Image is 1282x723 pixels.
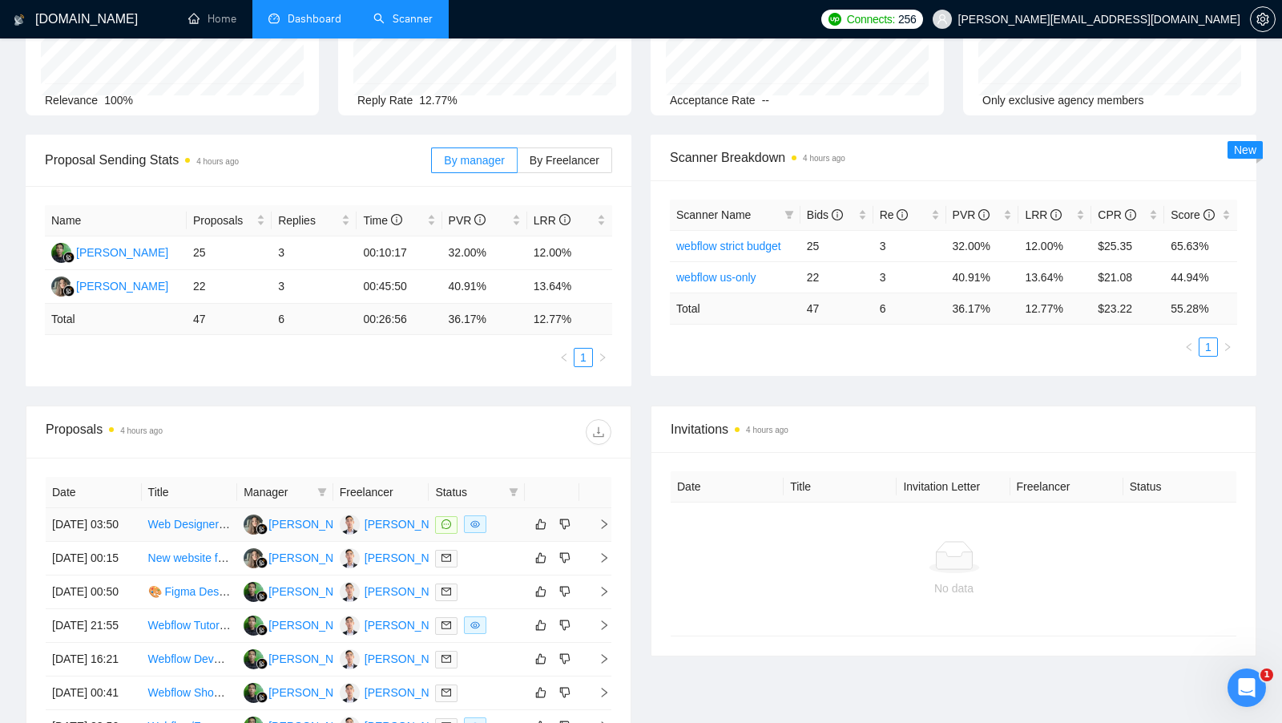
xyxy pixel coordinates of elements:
[1164,230,1237,261] td: 65.63%
[1199,338,1217,356] a: 1
[531,616,550,635] button: like
[1010,471,1123,503] th: Freelancer
[873,261,946,293] td: 3
[800,230,873,261] td: 25
[441,587,451,596] span: mail
[272,304,357,335] td: 6
[244,548,264,568] img: LK
[784,210,794,220] span: filter
[365,616,457,634] div: [PERSON_NAME]
[148,551,260,564] a: New website for [URL]
[535,551,546,564] span: like
[559,551,570,564] span: dislike
[527,236,612,270] td: 12.00%
[535,619,546,632] span: like
[1251,13,1275,26] span: setting
[1091,261,1164,293] td: $21.08
[244,649,264,669] img: FA
[288,12,341,26] span: Dashboard
[373,12,433,26] a: searchScanner
[593,348,612,367] button: right
[340,618,457,631] a: KV[PERSON_NAME]
[365,583,457,600] div: [PERSON_NAME]
[1250,6,1276,32] button: setting
[340,582,360,602] img: KV
[897,209,908,220] span: info-circle
[1171,208,1214,221] span: Score
[314,480,330,504] span: filter
[676,271,756,284] a: webflow us-only
[333,477,429,508] th: Freelancer
[1218,337,1237,357] button: right
[51,279,168,292] a: LK[PERSON_NAME]
[953,208,990,221] span: PVR
[46,609,142,643] td: [DATE] 21:55
[449,214,486,227] span: PVR
[559,518,570,531] span: dislike
[587,426,611,438] span: download
[1018,261,1091,293] td: 13.64%
[268,583,361,600] div: [PERSON_NAME]
[46,477,142,508] th: Date
[63,285,75,297] img: gigradar-bm.png
[441,688,451,697] span: mail
[340,517,457,530] a: KV[PERSON_NAME]
[268,616,361,634] div: [PERSON_NAME]
[278,212,338,229] span: Replies
[880,208,909,221] span: Re
[800,261,873,293] td: 22
[244,652,361,664] a: FA[PERSON_NAME]
[340,515,360,535] img: KV
[470,620,480,630] span: eye
[187,270,272,304] td: 22
[586,620,610,631] span: right
[1218,337,1237,357] li: Next Page
[1164,261,1237,293] td: 44.94%
[46,677,142,710] td: [DATE] 00:41
[272,205,357,236] th: Replies
[142,609,238,643] td: Webflow Tutor & Ongoing Site Editor (Must Be Fluent in English, Pacific Time, No Dev Shops)
[1199,337,1218,357] li: 1
[365,684,457,701] div: [PERSON_NAME]
[187,236,272,270] td: 25
[1164,293,1237,324] td: 55.28 %
[559,353,569,362] span: left
[340,584,457,597] a: KV[PERSON_NAME]
[256,624,268,636] img: gigradar-bm.png
[268,684,361,701] div: [PERSON_NAME]
[1025,208,1062,221] span: LRR
[45,205,187,236] th: Name
[982,94,1144,107] span: Only exclusive agency members
[76,244,168,261] div: [PERSON_NAME]
[555,548,574,567] button: dislike
[535,652,546,665] span: like
[574,349,592,366] a: 1
[244,616,264,636] img: FA
[441,519,451,529] span: message
[187,304,272,335] td: 47
[832,209,843,220] span: info-circle
[340,683,360,703] img: KV
[1018,293,1091,324] td: 12.77 %
[1250,13,1276,26] a: setting
[670,293,800,324] td: Total
[1098,208,1135,221] span: CPR
[193,212,253,229] span: Proposals
[142,576,238,609] td: 🎨 Figma Designer (with Webflow Collaborator Preferred) — Build Design System + Core Pages
[76,277,168,295] div: [PERSON_NAME]
[188,12,236,26] a: homeHome
[586,552,610,563] span: right
[946,293,1019,324] td: 36.17 %
[142,643,238,677] td: Webflow Developer and Designer Needed
[1125,209,1136,220] span: info-circle
[586,687,610,698] span: right
[531,548,550,567] button: like
[357,270,441,304] td: 00:45:50
[244,551,361,563] a: LK[PERSON_NAME]
[506,480,522,504] span: filter
[586,586,610,597] span: right
[784,471,897,503] th: Title
[357,236,441,270] td: 00:10:17
[1179,337,1199,357] button: left
[365,650,457,668] div: [PERSON_NAME]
